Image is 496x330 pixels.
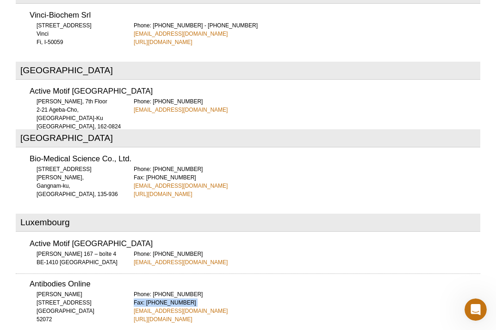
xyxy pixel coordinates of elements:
a: [URL][DOMAIN_NAME] [134,38,192,46]
iframe: Intercom live chat [465,298,487,321]
a: [EMAIL_ADDRESS][DOMAIN_NAME] [134,182,228,190]
div: Phone: [PHONE_NUMBER] - [PHONE_NUMBER] [134,21,480,46]
div: [PERSON_NAME] 167 – boîte 4 BE-1410 [GEOGRAPHIC_DATA] [30,250,122,267]
h2: [GEOGRAPHIC_DATA] [16,129,480,147]
a: [EMAIL_ADDRESS][DOMAIN_NAME] [134,30,228,38]
div: [STREET_ADDRESS][PERSON_NAME], Gangnam-ku, [GEOGRAPHIC_DATA], 135-936 [30,165,122,198]
h3: Active Motif [GEOGRAPHIC_DATA] [30,240,480,248]
div: Phone: [PHONE_NUMBER] [134,97,480,114]
a: [EMAIL_ADDRESS][DOMAIN_NAME] [134,106,228,114]
div: Phone: [PHONE_NUMBER] Fax: [PHONE_NUMBER] [134,165,480,198]
h3: Active Motif [GEOGRAPHIC_DATA] [30,88,480,95]
div: Phone: [PHONE_NUMBER] [134,250,480,267]
div: [PERSON_NAME], 7th Floor 2-21 Ageba-Cho, [GEOGRAPHIC_DATA]-Ku [GEOGRAPHIC_DATA], 162-0824 [30,97,122,131]
div: Phone: [PHONE_NUMBER] Fax: [PHONE_NUMBER] [134,290,480,324]
a: [URL][DOMAIN_NAME] [134,190,192,198]
a: [EMAIL_ADDRESS][DOMAIN_NAME] [134,258,228,267]
div: [PERSON_NAME][STREET_ADDRESS] [GEOGRAPHIC_DATA] 52072 [30,290,122,324]
h3: Vinci-Biochem Srl [30,12,480,19]
div: [STREET_ADDRESS] Vinci Fi, I-50059 [30,21,122,46]
h2: [GEOGRAPHIC_DATA] [16,62,480,80]
h3: Antibodies Online [30,280,480,288]
h3: Bio-Medical Science Co., Ltd. [30,155,480,163]
h2: Luxembourg [16,214,480,232]
a: [URL][DOMAIN_NAME] [134,315,192,324]
a: [EMAIL_ADDRESS][DOMAIN_NAME] [134,307,228,315]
